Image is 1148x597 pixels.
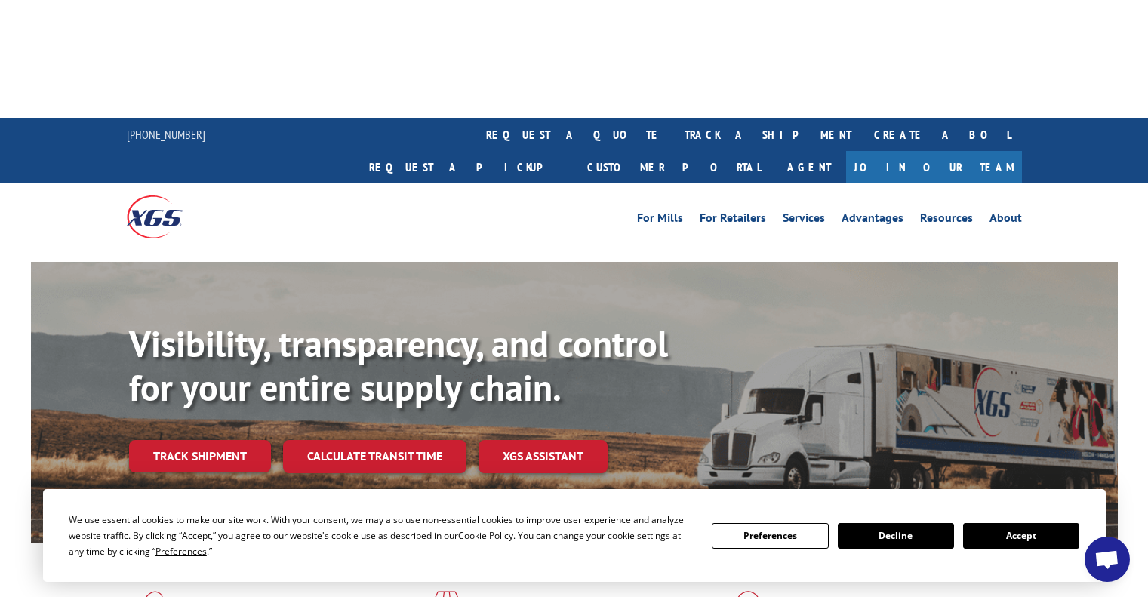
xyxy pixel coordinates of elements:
a: Customer Portal [576,151,772,183]
a: Request a pickup [358,151,576,183]
a: [PHONE_NUMBER] [127,127,205,142]
span: Cookie Policy [458,529,513,542]
button: Decline [838,523,954,549]
a: XGS ASSISTANT [479,440,608,472]
a: Track shipment [129,440,271,472]
button: Accept [963,523,1079,549]
a: Services [783,212,825,229]
a: For Retailers [700,212,766,229]
a: Agent [772,151,846,183]
a: Create a BOL [863,118,1022,151]
a: Join Our Team [846,151,1022,183]
a: Advantages [842,212,903,229]
a: Resources [920,212,973,229]
a: For Mills [637,212,683,229]
a: Open chat [1085,537,1130,582]
span: Preferences [155,545,207,558]
button: Preferences [712,523,828,549]
a: Calculate transit time [283,440,466,472]
a: track a shipment [673,118,863,151]
div: We use essential cookies to make our site work. With your consent, we may also use non-essential ... [69,512,694,559]
div: Cookie Consent Prompt [43,489,1106,582]
a: About [989,212,1022,229]
b: Visibility, transparency, and control for your entire supply chain. [129,320,668,411]
a: request a quote [475,118,673,151]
